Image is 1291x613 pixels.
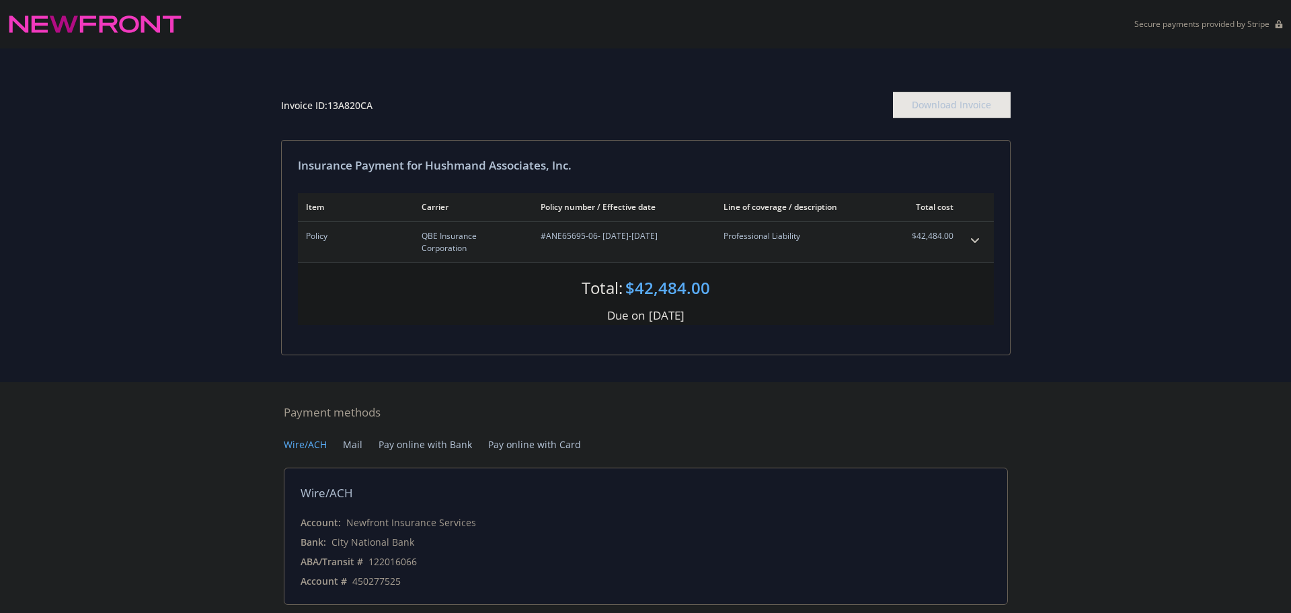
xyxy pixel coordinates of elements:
[625,277,710,299] div: $42,484.00
[723,201,882,213] div: Line of coverage / description
[541,201,702,213] div: Policy number / Effective date
[422,201,519,213] div: Carrier
[343,437,362,457] button: Mail
[379,437,472,457] button: Pay online with Bank
[964,230,986,252] button: expand content
[306,201,400,213] div: Item
[582,277,623,299] div: Total:
[306,230,400,242] span: Policy
[284,404,1008,421] div: Payment methods
[893,92,1011,118] button: Download Invoice
[541,230,702,242] span: #ANE65695-06 - [DATE]-[DATE]
[301,515,341,530] div: Account:
[301,535,326,549] div: Bank:
[903,201,953,213] div: Total cost
[281,98,373,112] div: Invoice ID: 13A820CA
[893,92,1011,118] div: Download Invoice
[284,437,327,457] button: Wire/ACH
[301,554,363,569] div: ABA/Transit #
[298,157,994,174] div: Insurance Payment for Hushmand Associates, Inc.
[368,554,417,569] div: 122016066
[649,307,684,324] div: [DATE]
[422,230,519,254] span: QBE Insurance Corporation
[723,230,882,242] span: Professional Liability
[301,574,347,588] div: Account #
[301,484,353,502] div: Wire/ACH
[488,437,581,457] button: Pay online with Card
[346,515,476,530] div: Newfront Insurance Services
[1134,18,1269,30] p: Secure payments provided by Stripe
[607,307,645,324] div: Due on
[298,222,994,262] div: PolicyQBE Insurance Corporation#ANE65695-06- [DATE]-[DATE]Professional Liability$42,484.00expand ...
[903,230,953,242] span: $42,484.00
[331,535,414,549] div: City National Bank
[352,574,401,588] div: 450277525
